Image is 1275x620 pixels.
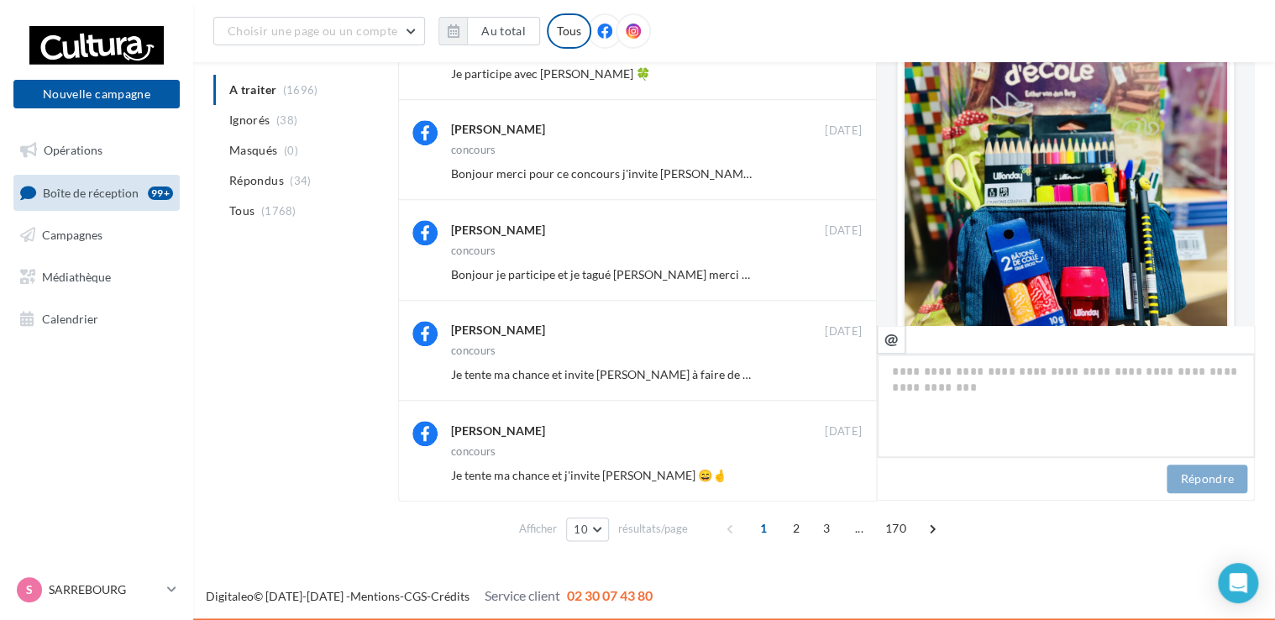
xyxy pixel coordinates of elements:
[438,17,540,45] button: Au total
[13,574,180,606] a: S SARREBOURG
[451,66,650,81] span: Je participe avec [PERSON_NAME] 🍀
[276,113,297,127] span: (38)
[213,17,425,45] button: Choisir une page ou un compte
[877,325,905,354] button: @
[13,80,180,108] button: Nouvelle campagne
[229,142,277,159] span: Masqués
[10,302,183,337] a: Calendrier
[451,222,545,239] div: [PERSON_NAME]
[451,322,545,339] div: [PERSON_NAME]
[813,515,840,542] span: 3
[451,446,496,457] div: concours
[485,587,560,603] span: Service client
[825,223,862,239] span: [DATE]
[350,589,400,603] a: Mentions
[825,324,862,339] span: [DATE]
[10,218,183,253] a: Campagnes
[451,423,545,439] div: [PERSON_NAME]
[42,270,111,284] span: Médiathèque
[451,245,496,256] div: concours
[206,589,653,603] span: © [DATE]-[DATE] - - -
[431,589,470,603] a: Crédits
[825,424,862,439] span: [DATE]
[49,581,160,598] p: SARREBOURG
[229,112,270,129] span: Ignorés
[148,187,173,200] div: 99+
[618,521,688,537] span: résultats/page
[566,518,609,541] button: 10
[451,166,892,181] span: Bonjour merci pour ce concours j'invite [PERSON_NAME] à participer également 🙂.
[42,228,102,242] span: Campagnes
[884,331,899,346] i: @
[1218,563,1258,603] div: Open Intercom Messenger
[574,523,588,536] span: 10
[451,468,727,482] span: Je tente ma chance et j'invite [PERSON_NAME] 😄🤞
[229,202,254,219] span: Tous
[10,133,183,168] a: Opérations
[451,144,496,155] div: concours
[10,260,183,295] a: Médiathèque
[451,267,926,281] span: Bonjour je participe et je tagué [PERSON_NAME] merci pour votre concours bonne journée
[44,143,102,157] span: Opérations
[43,185,139,199] span: Boîte de réception
[519,521,557,537] span: Afficher
[750,515,777,542] span: 1
[206,589,254,603] a: Digitaleo
[10,175,183,211] a: Boîte de réception99+
[846,515,873,542] span: ...
[547,13,591,49] div: Tous
[290,174,311,187] span: (34)
[229,172,284,189] span: Répondus
[26,581,33,598] span: S
[1167,465,1247,493] button: Répondre
[567,587,653,603] span: 02 30 07 43 80
[284,144,298,157] span: (0)
[879,515,913,542] span: 170
[228,24,397,38] span: Choisir une page ou un compte
[451,345,496,356] div: concours
[404,589,427,603] a: CGS
[467,17,540,45] button: Au total
[261,204,296,218] span: (1768)
[783,515,810,542] span: 2
[451,367,805,381] span: Je tente ma chance et invite [PERSON_NAME] à faire de même 🤞🙏
[825,123,862,139] span: [DATE]
[451,121,545,138] div: [PERSON_NAME]
[42,311,98,325] span: Calendrier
